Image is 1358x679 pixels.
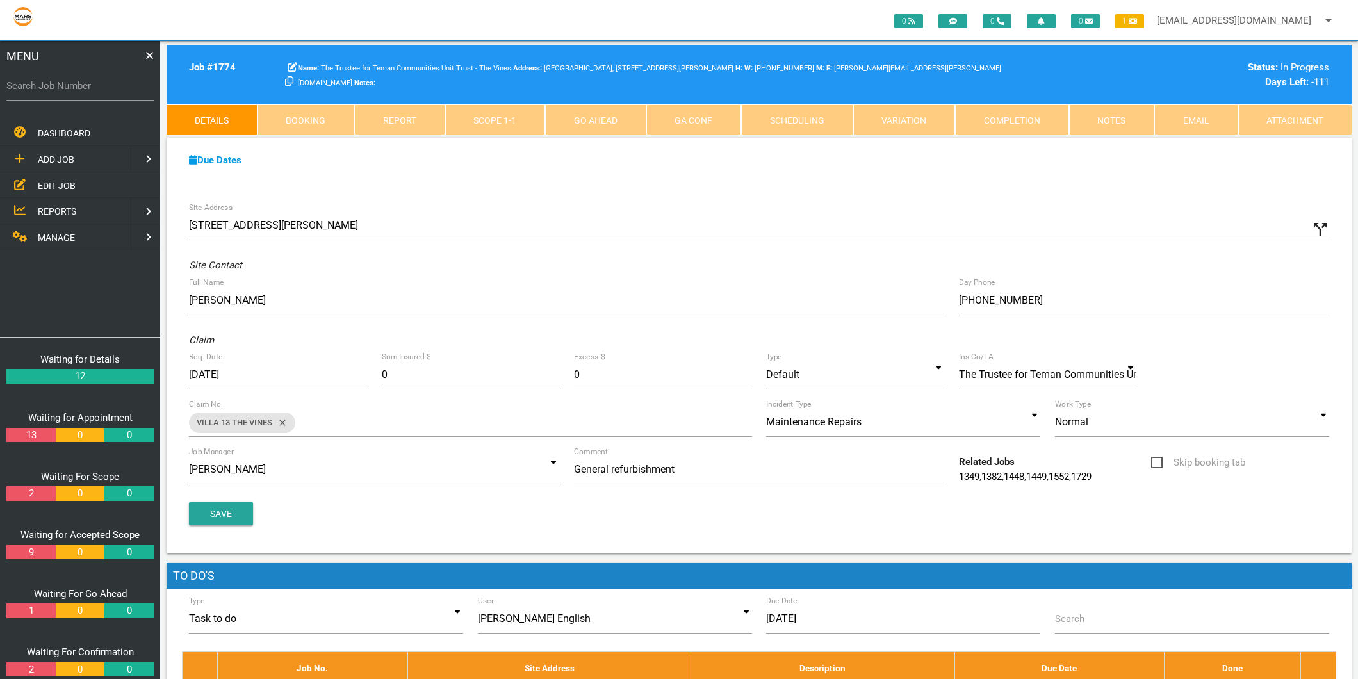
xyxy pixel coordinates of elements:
label: Day Phone [959,277,995,288]
a: Scope 1-1 [445,104,546,135]
a: 0 [104,428,153,443]
a: 0 [56,603,104,618]
button: Save [189,502,253,525]
label: Claim No. [189,398,224,410]
i: Site Contact [189,259,242,271]
a: 1552 [1049,471,1069,482]
a: 1349 [959,471,979,482]
b: Address: [513,64,542,72]
label: Comment [574,446,608,457]
a: Email [1154,104,1238,135]
a: Booking [258,104,355,135]
label: Sum Insured $ [382,351,430,363]
a: Completion [955,104,1069,135]
a: Details [167,104,258,135]
b: W: [744,64,753,72]
span: 0 [894,14,923,28]
label: Search [1055,612,1084,626]
b: E: [826,64,832,72]
a: 0 [56,662,104,677]
label: Site Address [189,202,233,213]
a: 1449 [1026,471,1047,482]
a: 0 [104,486,153,501]
b: Name: [298,64,319,72]
a: 9 [6,545,55,560]
a: 1448 [1004,471,1024,482]
i: Claim [189,334,214,346]
a: 0 [56,545,104,560]
label: Type [189,595,205,607]
label: Work Type [1055,398,1091,410]
a: Scheduling [741,104,853,135]
b: Job # 1774 [189,61,236,73]
img: s3file [13,6,33,27]
a: 12 [6,369,154,384]
b: Days Left: [1265,76,1309,88]
label: Full Name [189,277,224,288]
div: , , , , , [951,455,1143,484]
span: 0 [983,14,1011,28]
a: 0 [104,603,153,618]
b: Status: [1248,61,1278,73]
div: In Progress -111 [1055,60,1329,89]
a: Notes [1069,104,1155,135]
a: 1729 [1071,471,1092,482]
span: REPORTS [38,206,76,217]
label: Search Job Number [6,79,154,94]
a: Variation [853,104,956,135]
b: Notes: [354,79,375,87]
span: 0 [1071,14,1100,28]
a: 0 [56,428,104,443]
a: 0 [104,662,153,677]
span: DASHBOARD [38,128,90,138]
a: GA Conf [646,104,742,135]
a: Waiting For Go Ahead [34,588,127,600]
label: User [478,595,494,607]
span: The Trustee for Teman Communities Unit Trust - The Vines [298,64,511,72]
a: 0 [104,545,153,560]
a: Attachment [1238,104,1352,135]
span: MANAGE [38,233,75,243]
a: 13 [6,428,55,443]
i: close [272,413,288,433]
a: 2 [6,486,55,501]
a: 1 [6,603,55,618]
a: Waiting For Confirmation [27,646,134,658]
span: ADD JOB [38,154,74,165]
i: Click to show custom address field [1311,220,1330,239]
label: Incident Type [766,398,811,410]
span: MENU [6,47,39,65]
label: Due Date [766,595,798,607]
label: Ins Co/LA [959,351,994,363]
label: Excess $ [574,351,605,363]
a: 0 [56,486,104,501]
span: EDIT JOB [38,180,76,190]
div: VILLA 13 THE VINES [189,413,295,433]
span: [GEOGRAPHIC_DATA], [STREET_ADDRESS][PERSON_NAME] [513,64,733,72]
b: M: [816,64,824,72]
label: Req. Date [189,351,222,363]
a: Click here copy customer information. [285,76,293,88]
label: Type [766,351,782,363]
span: 1 [1115,14,1144,28]
h1: To Do's [167,563,1352,589]
a: Go Ahead [545,104,646,135]
a: 1382 [981,471,1002,482]
a: 2 [6,662,55,677]
span: Skip booking tab [1151,455,1245,471]
a: Report [354,104,445,135]
b: Related Jobs [959,456,1015,468]
label: Job Manager [189,446,234,457]
a: Waiting for Details [40,354,120,365]
a: Due Dates [189,154,241,166]
a: Waiting for Appointment [28,412,133,423]
span: [PERSON_NAME][EMAIL_ADDRESS][PERSON_NAME][DOMAIN_NAME] [298,64,1001,87]
a: Waiting For Scope [41,471,119,482]
b: H: [735,64,742,72]
span: [PHONE_NUMBER] [744,64,814,72]
a: Waiting for Accepted Scope [20,529,140,541]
